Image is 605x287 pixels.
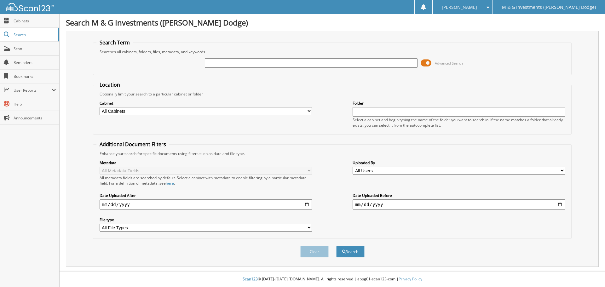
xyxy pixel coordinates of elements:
div: Optionally limit your search to a particular cabinet or folder [96,91,568,97]
span: Help [14,101,56,107]
span: Scan123 [243,276,258,282]
label: File type [100,217,312,222]
span: M & G Investments ([PERSON_NAME] Dodge) [502,5,596,9]
input: start [100,199,312,210]
label: Cabinet [100,100,312,106]
span: User Reports [14,88,52,93]
span: Reminders [14,60,56,65]
div: Searches all cabinets, folders, files, metadata, and keywords [96,49,568,55]
label: Metadata [100,160,312,165]
label: Date Uploaded Before [353,193,565,198]
span: Cabinets [14,18,56,24]
span: Search [14,32,55,37]
legend: Search Term [96,39,133,46]
label: Folder [353,100,565,106]
button: Search [336,246,365,257]
h1: Search M & G Investments ([PERSON_NAME] Dodge) [66,17,599,28]
span: Bookmarks [14,74,56,79]
div: All metadata fields are searched by default. Select a cabinet with metadata to enable filtering b... [100,175,312,186]
div: Enhance your search for specific documents using filters such as date and file type. [96,151,568,156]
legend: Location [96,81,123,88]
label: Date Uploaded After [100,193,312,198]
button: Clear [300,246,329,257]
div: © [DATE]-[DATE] [DOMAIN_NAME]. All rights reserved | appg01-scan123-com | [60,272,605,287]
div: Select a cabinet and begin typing the name of the folder you want to search in. If the name match... [353,117,565,128]
input: end [353,199,565,210]
iframe: Chat Widget [573,257,605,287]
img: scan123-logo-white.svg [6,3,54,11]
a: Privacy Policy [399,276,422,282]
a: here [166,181,174,186]
span: [PERSON_NAME] [442,5,477,9]
span: Scan [14,46,56,51]
span: Advanced Search [435,61,463,66]
legend: Additional Document Filters [96,141,169,148]
label: Uploaded By [353,160,565,165]
span: Announcements [14,115,56,121]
